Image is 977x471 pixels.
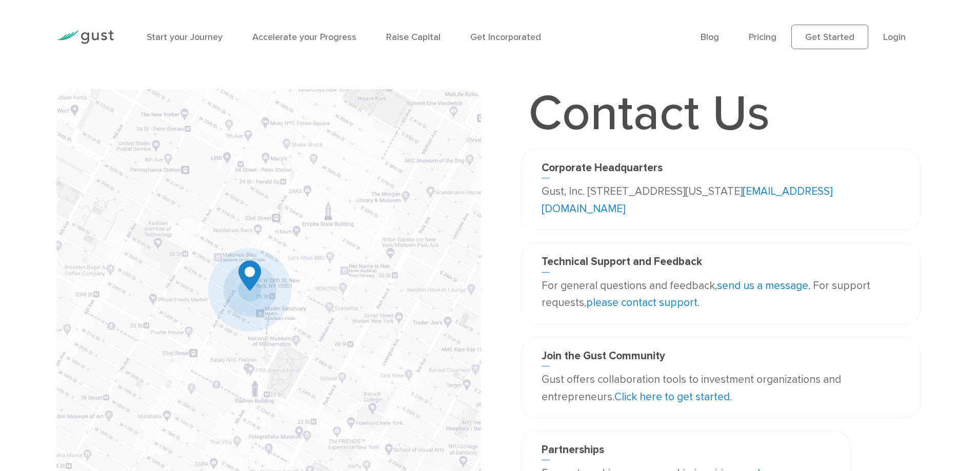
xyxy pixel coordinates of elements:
[542,183,900,217] p: Gust, Inc. [STREET_ADDRESS][US_STATE]
[521,89,777,138] h1: Contact Us
[542,350,900,366] h3: Join the Gust Community
[542,185,832,215] a: [EMAIL_ADDRESS][DOMAIN_NAME]
[883,32,906,43] a: Login
[749,32,776,43] a: Pricing
[542,371,900,405] p: Gust offers collaboration tools to investment organizations and entrepreneurs. .
[542,255,900,272] h3: Technical Support and Feedback
[586,296,697,309] a: please contact support
[386,32,441,43] a: Raise Capital
[252,32,356,43] a: Accelerate your Progress
[542,443,830,460] h3: Partnerships
[614,391,730,403] a: Click here to get started
[470,32,541,43] a: Get Incorporated
[542,161,900,178] h3: Corporate Headquarters
[542,277,900,312] p: For general questions and feedback, . For support requests, .
[791,25,868,49] a: Get Started
[717,279,808,292] a: send us a message
[56,30,114,44] img: Gust Logo
[147,32,223,43] a: Start your Journey
[701,32,719,43] a: Blog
